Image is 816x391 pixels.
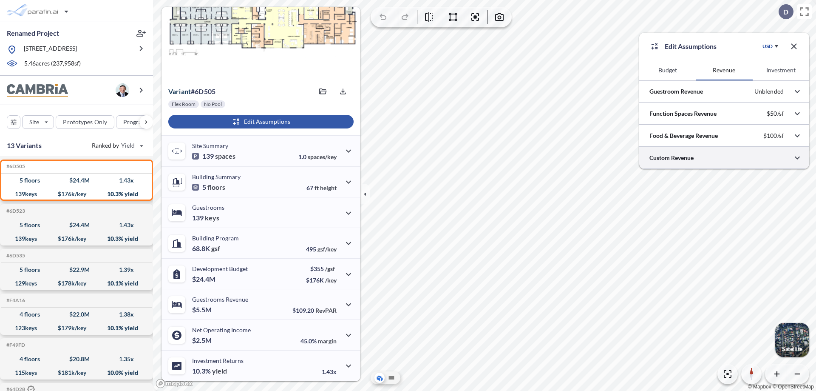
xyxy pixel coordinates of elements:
button: Site Plan [386,373,397,383]
p: Satellite [782,345,802,352]
p: 67 [306,184,337,191]
p: 1.0 [298,153,337,160]
p: Guestrooms Revenue [192,296,248,303]
a: Mapbox homepage [156,379,193,388]
span: Variant [168,87,191,95]
button: Investment [753,60,809,80]
p: 10.3% [192,367,227,375]
p: Prototypes Only [63,118,107,126]
p: 139 [192,152,235,160]
span: gsf/key [317,245,337,253]
p: $5.5M [192,305,213,314]
button: Edit Assumptions [168,115,354,128]
p: Building Summary [192,173,241,180]
p: Development Budget [192,265,248,272]
p: $24.4M [192,275,217,283]
p: $355 [306,265,337,272]
p: 1.43x [322,368,337,375]
span: spaces [215,152,235,160]
p: Food & Beverage Revenue [649,131,718,140]
button: Program [116,115,162,129]
div: USD [762,43,773,50]
p: 68.8K [192,244,220,253]
img: Switcher Image [775,323,809,357]
p: Flex Room [172,101,195,108]
p: Renamed Project [7,29,59,38]
p: Guestroom Revenue [649,87,703,96]
span: floors [207,183,225,191]
img: BrandImage [7,84,68,97]
p: Site Summary [192,142,228,149]
p: 495 [306,245,337,253]
span: /key [325,277,337,284]
a: Mapbox [748,384,771,390]
button: Switcher ImageSatellite [775,323,809,357]
span: ft [314,184,319,191]
h5: Click to copy the code [5,342,25,348]
span: height [320,184,337,191]
span: gsf [211,244,220,253]
p: $2.5M [192,336,213,345]
p: 13 Variants [7,140,42,151]
p: Net Operating Income [192,326,251,334]
h5: Click to copy the code [5,163,25,169]
p: Guestrooms [192,204,224,211]
span: /gsf [325,265,335,272]
p: Building Program [192,234,239,242]
p: 45.0% [300,337,337,345]
p: Unblended [754,88,784,95]
button: Site [22,115,54,129]
button: Budget [639,60,696,80]
span: yield [212,367,227,375]
span: margin [318,337,337,345]
h5: Click to copy the code [5,253,25,259]
span: spaces/key [308,153,337,160]
button: Aerial View [374,373,385,383]
p: # 6d505 [168,87,215,96]
p: [STREET_ADDRESS] [24,44,77,55]
p: Function Spaces Revenue [649,109,717,118]
p: Program [123,118,147,126]
p: $50/sf [767,110,784,117]
h5: Click to copy the code [5,297,25,303]
p: 139 [192,214,219,222]
p: $100/sf [763,132,784,140]
p: D [783,8,788,16]
h5: Click to copy the code [5,208,25,214]
p: Site [29,118,39,126]
p: No Pool [204,101,222,108]
p: $176K [306,277,337,284]
span: Yield [121,141,135,150]
p: 5 [192,183,225,191]
p: $109.20 [292,307,337,314]
p: 5.46 acres ( 237,958 sf) [24,59,81,68]
img: user logo [116,83,129,97]
button: Prototypes Only [56,115,114,129]
button: Ranked by Yield [85,139,149,152]
span: keys [205,214,219,222]
p: Edit Assumptions [665,41,717,51]
span: RevPAR [315,307,337,314]
p: Investment Returns [192,357,244,364]
a: OpenStreetMap [773,384,814,390]
button: Revenue [696,60,752,80]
